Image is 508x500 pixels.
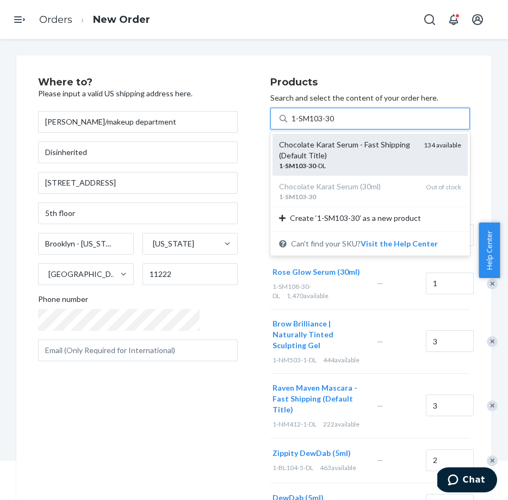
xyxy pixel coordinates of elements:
[270,77,470,88] h2: Products
[153,238,194,249] div: [US_STATE]
[377,455,383,465] span: —
[320,464,356,472] span: 463 available
[38,202,238,224] input: Street Address 2 (Optional)
[47,269,48,280] input: [GEOGRAPHIC_DATA]
[38,233,134,255] input: City
[272,282,311,300] span: 1-SM108-30-DL
[467,9,488,30] button: Open account menu
[323,356,360,364] span: 444 available
[272,420,317,428] span: 1-NM412-1-DL
[323,420,360,428] span: 222 available
[39,14,72,26] a: Orders
[279,162,283,170] em: 1
[38,141,238,163] input: Company Name
[93,14,150,26] a: New Order
[48,269,119,280] div: [GEOGRAPHIC_DATA]
[424,141,461,149] span: 134 available
[285,162,306,170] em: SM103
[377,401,383,410] span: —
[272,448,351,458] span: Zippity DewDab (5ml)
[308,193,316,201] em: 30
[272,267,360,277] button: Rose Glow Serum (30ml)
[487,400,498,411] div: Remove Item
[426,449,474,471] input: Quantity
[290,213,421,224] span: Create ‘1-SM103-30’ as a new product
[38,88,238,99] p: Please input a valid US shipping address here.
[419,9,441,30] button: Open Search Box
[279,181,417,192] div: Chocolate Karat Serum (30ml)
[479,223,500,278] button: Help Center
[437,467,497,495] iframe: Opens a widget where you can chat to one of our agents
[272,464,313,472] span: 1-BL104-5-DL
[272,318,364,351] button: Brow Brilliance | Naturally Tinted Sculpting Gel
[287,292,329,300] span: 1,470 available
[361,238,438,249] button: Chocolate Karat Serum - Fast Shipping (Default Title)1-SM103-30-DL134 availableChocolate Karat Se...
[443,9,464,30] button: Open notifications
[152,238,153,249] input: [US_STATE]
[38,339,238,361] input: Email (Only Required for International)
[30,4,159,36] ol: breadcrumbs
[279,161,415,170] div: - - -DL
[487,279,498,289] div: Remove Item
[272,356,317,364] span: 1-NM503-1-DL
[38,111,238,133] input: First & Last Name
[38,294,88,309] span: Phone number
[291,238,438,249] span: Can't find your SKU?
[285,193,306,201] em: SM103
[377,337,383,346] span: —
[377,279,383,288] span: —
[292,113,336,124] input: Chocolate Karat Serum - Fast Shipping (Default Title)1-SM103-30-DL134 availableChocolate Karat Se...
[272,383,357,414] span: Raven Maven Mascara - Fast Shipping (Default Title)
[426,273,474,294] input: Quantity
[38,172,238,194] input: Street Address
[272,382,364,415] button: Raven Maven Mascara - Fast Shipping (Default Title)
[426,330,474,352] input: Quantity
[426,183,461,191] span: Out of stock
[487,455,498,466] div: Remove Item
[270,92,470,103] p: Search and select the content of your order here.
[308,162,316,170] em: 30
[426,394,474,416] input: Quantity
[38,77,238,88] h2: Where to?
[279,193,283,201] em: 1
[272,448,351,459] button: Zippity DewDab (5ml)
[279,192,417,201] div: - -
[272,267,360,276] span: Rose Glow Serum (30ml)
[9,9,30,30] button: Open Navigation
[487,336,498,347] div: Remove Item
[279,139,415,161] div: Chocolate Karat Serum - Fast Shipping (Default Title)
[272,319,333,350] span: Brow Brilliance | Naturally Tinted Sculpting Gel
[143,263,238,285] input: ZIP Code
